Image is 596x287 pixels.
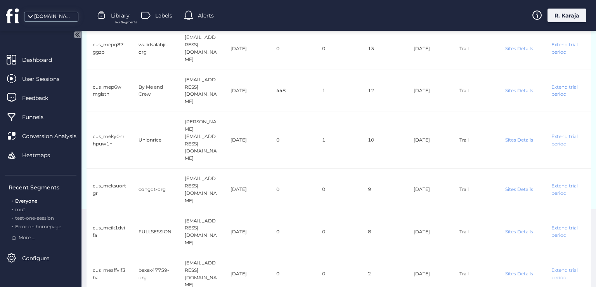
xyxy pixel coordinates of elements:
td: 12 [362,70,407,112]
td: cus_mepq87iggzp [87,28,132,70]
div: R. Karaja [547,9,586,22]
td: [EMAIL_ADDRESS][DOMAIN_NAME] [178,70,224,112]
span: . [12,205,13,212]
td: Extend trial period [545,70,591,112]
span: Dashboard [22,56,64,64]
td: Trail [453,211,499,253]
span: Configure [22,254,61,262]
td: 0 [270,169,316,211]
td: Extend trial period [545,211,591,253]
span: mut [15,206,25,212]
td: [EMAIL_ADDRESS][DOMAIN_NAME] [178,169,224,211]
td: [DATE] [407,28,453,70]
td: [DATE] [224,70,270,112]
td: [DATE] [224,169,270,211]
td: cus_meky0mhpuw1h [87,112,132,169]
span: test-one-session [15,215,54,221]
td: Trail [453,28,499,70]
td: [DATE] [224,28,270,70]
td: Unionrice [132,112,178,169]
td: Trail [453,70,499,112]
td: [DATE] [407,169,453,211]
td: cus_meksuortgr [87,169,132,211]
td: 0 [270,112,316,169]
td: [PERSON_NAME][EMAIL_ADDRESS][DOMAIN_NAME] [178,112,224,169]
td: Sites Details [499,211,545,253]
td: FULLSESSION [132,211,178,253]
span: . [12,222,13,229]
td: By Me and Crew [132,70,178,112]
td: 0 [316,211,362,253]
td: 10 [362,112,407,169]
span: Everyone [15,198,37,204]
td: walidsalahjr-org [132,28,178,70]
td: 1 [316,70,362,112]
td: cus_meik1dvifa [87,211,132,253]
td: [DATE] [407,112,453,169]
td: 0 [270,28,316,70]
td: congdt-org [132,169,178,211]
td: Extend trial period [545,28,591,70]
td: [DATE] [224,112,270,169]
span: Library [111,11,130,20]
span: For Segments [115,20,137,25]
td: Trail [453,169,499,211]
span: Conversion Analysis [22,132,88,140]
td: [DATE] [224,211,270,253]
td: 0 [270,211,316,253]
td: [DATE] [407,211,453,253]
span: Heatmaps [22,151,62,159]
td: 448 [270,70,316,112]
td: Extend trial period [545,169,591,211]
td: Sites Details [499,70,545,112]
td: [EMAIL_ADDRESS][DOMAIN_NAME] [178,211,224,253]
td: 0 [316,28,362,70]
td: 1 [316,112,362,169]
td: 9 [362,169,407,211]
td: Sites Details [499,112,545,169]
span: Funnels [22,113,55,121]
td: 13 [362,28,407,70]
span: Error on homepage [15,224,61,229]
span: User Sessions [22,75,71,83]
td: [DATE] [407,70,453,112]
span: Labels [155,11,172,20]
span: . [12,213,13,221]
div: Recent Segments [9,183,76,192]
span: Feedback [22,94,60,102]
td: Sites Details [499,28,545,70]
span: More ... [19,234,35,241]
td: 0 [316,169,362,211]
td: 8 [362,211,407,253]
td: Sites Details [499,169,545,211]
span: . [12,196,13,204]
td: Trail [453,112,499,169]
td: [EMAIL_ADDRESS][DOMAIN_NAME] [178,28,224,70]
div: [DOMAIN_NAME] [34,13,73,20]
td: Extend trial period [545,112,591,169]
span: Alerts [198,11,214,20]
td: cus_mep6wmgistn [87,70,132,112]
